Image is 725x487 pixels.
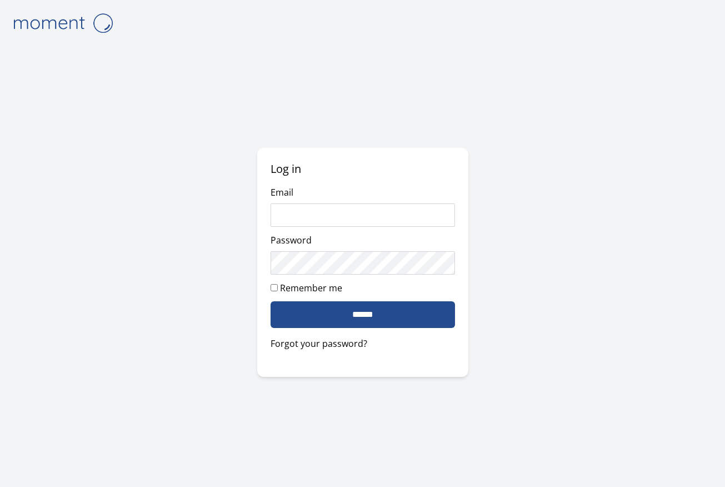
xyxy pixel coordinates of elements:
[280,282,342,294] label: Remember me
[271,186,293,198] label: Email
[271,234,312,246] label: Password
[7,9,118,37] img: logo-4e3dc11c47720685a147b03b5a06dd966a58ff35d612b21f08c02c0306f2b779.png
[271,161,455,177] h2: Log in
[271,337,455,350] a: Forgot your password?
